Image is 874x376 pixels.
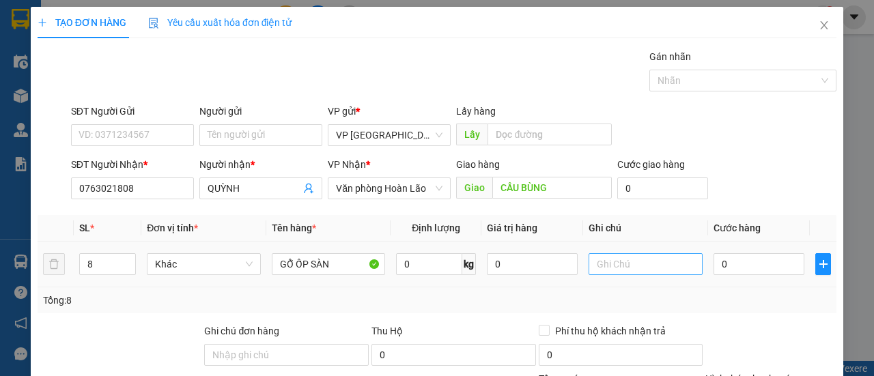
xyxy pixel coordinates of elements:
[148,18,159,29] img: icon
[456,106,496,117] span: Lấy hàng
[412,222,460,233] span: Định lượng
[38,18,47,27] span: plus
[583,215,708,242] th: Ghi chú
[38,17,126,28] span: TẠO ĐƠN HÀNG
[328,104,451,119] div: VP gửi
[79,222,90,233] span: SL
[617,159,685,170] label: Cước giao hàng
[805,7,843,45] button: Close
[199,104,322,119] div: Người gửi
[487,222,537,233] span: Giá trị hàng
[43,253,65,275] button: delete
[199,157,322,172] div: Người nhận
[550,323,671,338] span: Phí thu hộ khách nhận trả
[819,20,830,31] span: close
[336,125,442,145] span: VP Mỹ Đình
[487,253,578,275] input: 0
[816,259,830,270] span: plus
[328,159,366,170] span: VP Nhận
[815,253,831,275] button: plus
[714,222,761,233] span: Cước hàng
[71,104,194,119] div: SĐT Người Gửi
[204,326,279,336] label: Ghi chú đơn hàng
[272,222,316,233] span: Tên hàng
[589,253,703,275] input: Ghi Chú
[204,344,369,366] input: Ghi chú đơn hàng
[649,51,691,62] label: Gán nhãn
[71,157,194,172] div: SĐT Người Nhận
[43,293,339,308] div: Tổng: 8
[272,253,386,275] input: VD: Bàn, Ghế
[456,159,500,170] span: Giao hàng
[155,254,253,274] span: Khác
[617,177,708,199] input: Cước giao hàng
[492,177,611,199] input: Dọc đường
[456,124,488,145] span: Lấy
[147,222,198,233] span: Đơn vị tính
[488,124,611,145] input: Dọc đường
[303,183,314,194] span: user-add
[148,17,292,28] span: Yêu cầu xuất hóa đơn điện tử
[336,178,442,199] span: Văn phòng Hoàn Lão
[462,253,476,275] span: kg
[456,177,492,199] span: Giao
[371,326,403,336] span: Thu Hộ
